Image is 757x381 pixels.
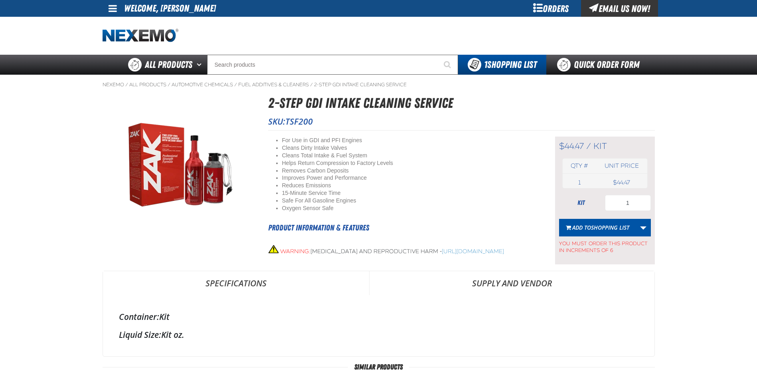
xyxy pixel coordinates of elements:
div: [MEDICAL_DATA] and Reproductive Harm - [268,245,535,256]
li: Reduces Emissions [282,182,535,189]
li: Safe For All Gasoline Engines [282,197,535,204]
span: Add to [572,224,629,231]
button: Start Searching [438,55,458,75]
img: 2-Step GDI Intake Cleaning Service [103,109,254,226]
strong: 1 [484,59,487,70]
span: You must order this product in increments of 6 [559,236,651,254]
span: kit [593,141,607,151]
span: 1 [578,179,581,186]
h2: Product Information & Features [268,222,535,234]
div: Kit [119,311,638,322]
a: Home [103,29,178,43]
span: All Products [145,58,192,72]
li: Improves Power and Performance [282,174,535,182]
a: More Actions [636,219,651,236]
h1: 2-Step GDI Intake Cleaning Service [268,93,655,114]
span: Shopping List [484,59,537,70]
span: Shopping List [591,224,629,231]
span: WARNING: [280,248,310,255]
div: kit [559,198,603,207]
li: For Use in GDI and PFI Engines [282,137,535,144]
label: Liquid Size: [119,329,161,340]
a: Specifications [103,271,369,295]
span: / [125,81,128,88]
a: [URL][DOMAIN_NAME] [442,248,504,255]
div: Kit oz. [119,329,638,340]
span: / [234,81,237,88]
p: SKU: [268,116,655,127]
li: Removes Carbon Deposits [282,167,535,175]
li: Oxygen Sensor Safe [282,204,535,212]
button: Open All Products pages [194,55,207,75]
img: Picture1.png [268,245,279,253]
span: Similar Products [348,363,409,371]
input: Search [207,55,458,75]
a: 2-Step GDI Intake Cleaning Service [314,81,407,88]
input: Product Quantity [605,195,651,211]
button: You have 1 Shopping List. Open to view details [458,55,546,75]
a: Supply and Vendor [370,271,654,295]
span: $44.47 [559,141,584,151]
nav: Breadcrumbs [103,81,655,88]
span: / [168,81,170,88]
span: / [310,81,313,88]
span: / [586,141,591,151]
span: TSF200 [285,116,313,127]
li: 15-Minute Service Time [282,189,535,197]
img: Nexemo logo [103,29,178,43]
a: All Products [129,81,166,88]
a: Nexemo [103,81,124,88]
li: Cleans Total Intake & Fuel System [282,152,535,159]
label: Container: [119,311,159,322]
td: $44.47 [596,177,647,188]
a: Quick Order Form [546,55,654,75]
a: Automotive Chemicals [172,81,233,88]
li: Cleans Dirty Intake Valves [282,144,535,152]
a: Fuel Additives & Cleaners [238,81,309,88]
th: Qty # [563,159,597,173]
button: Add toShopping List [559,219,636,236]
li: Helps Return Compression to Factory Levels [282,159,535,167]
th: Unit price [596,159,647,173]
